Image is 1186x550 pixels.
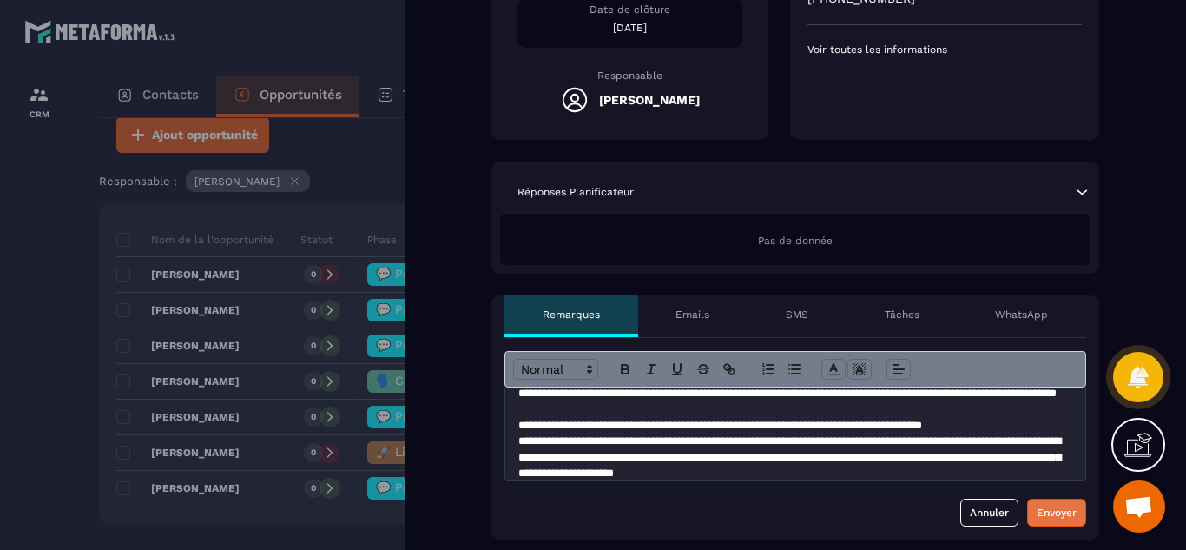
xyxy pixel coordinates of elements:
div: Ouvrir le chat [1113,480,1165,533]
button: Annuler [960,499,1018,527]
p: Emails [675,308,709,321]
div: Envoyer [1037,504,1077,521]
p: Date de clôture [517,3,742,17]
p: Réponses Planificateur [517,185,634,199]
p: Tâches [885,308,919,321]
p: WhatsApp [995,308,1048,321]
p: SMS [786,308,808,321]
p: Voir toutes les informations [807,43,1082,56]
p: Remarques [543,308,600,321]
button: Envoyer [1027,499,1086,527]
h5: [PERSON_NAME] [599,93,700,107]
p: Responsable [517,70,742,82]
p: [DATE] [517,21,742,35]
span: Pas de donnée [758,235,833,247]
